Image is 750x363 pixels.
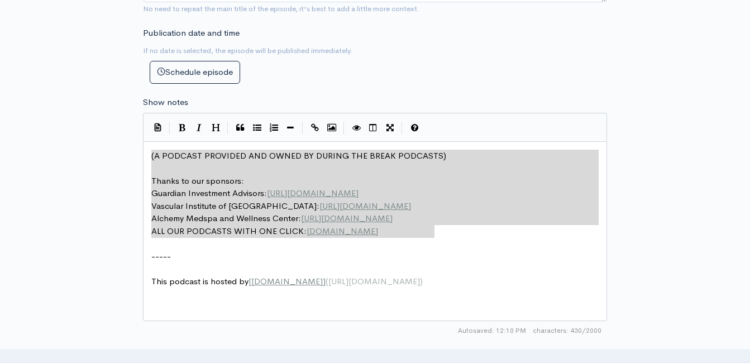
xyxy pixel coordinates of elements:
button: Italic [190,120,207,136]
button: Insert Show Notes Template [149,118,166,135]
button: Quote [232,120,249,136]
span: (A PODCAST PROVIDED AND OWNED BY DURING THE BREAK PODCASTS) [151,150,446,161]
button: Toggle Preview [348,120,365,136]
span: [DOMAIN_NAME] [251,276,323,286]
small: If no date is selected, the episode will be published immediately. [143,46,352,55]
span: ] [323,276,326,286]
button: Toggle Side by Side [365,120,381,136]
span: ) [420,276,423,286]
span: 430/2000 [533,326,601,336]
span: Alchemy Medspa and Wellness Center: [151,213,301,223]
i: | [227,122,228,135]
i: | [169,122,170,135]
span: [URL][DOMAIN_NAME] [267,188,359,198]
label: Publication date and time [143,27,240,40]
button: Bold [174,120,190,136]
small: No need to repeat the main title of the episode, it's best to add a little more context. [143,4,419,13]
span: Guardian Investment Advisors: [151,188,267,198]
button: Schedule episode [150,61,240,84]
span: ALL OUR PODCASTS WITH ONE CLICK: [151,226,307,236]
span: ----- [151,251,171,261]
i: | [302,122,303,135]
button: Heading [207,120,224,136]
span: Thanks to our sponsors: [151,175,244,186]
i: | [343,122,345,135]
button: Numbered List [265,120,282,136]
button: Toggle Fullscreen [381,120,398,136]
button: Insert Horizontal Line [282,120,299,136]
span: [DOMAIN_NAME] [307,226,378,236]
button: Markdown Guide [406,120,423,136]
label: Show notes [143,96,188,109]
span: [URL][DOMAIN_NAME] [301,213,393,223]
span: Vascular Institute of [GEOGRAPHIC_DATA]: [151,200,319,211]
span: This podcast is hosted by [151,276,423,286]
button: Generic List [249,120,265,136]
span: Autosaved: 12:10 PM [458,326,526,336]
span: [URL][DOMAIN_NAME] [319,200,411,211]
button: Create Link [307,120,323,136]
button: Insert Image [323,120,340,136]
i: | [402,122,403,135]
span: ( [326,276,328,286]
span: [ [249,276,251,286]
span: [URL][DOMAIN_NAME] [328,276,420,286]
